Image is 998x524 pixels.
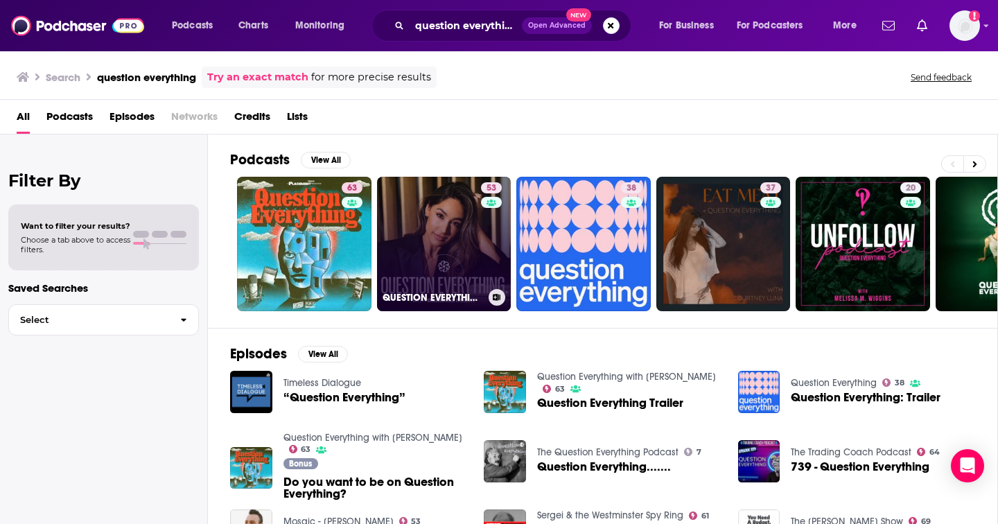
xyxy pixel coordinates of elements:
span: for more precise results [311,69,431,85]
a: 20 [796,177,930,311]
img: User Profile [949,10,980,41]
span: 7 [697,449,701,455]
img: “Question Everything” [230,371,272,413]
a: PodcastsView All [230,151,351,168]
a: All [17,105,30,134]
a: Question Everything with Brian Reed [283,432,462,444]
a: Question Everything: Trailer [791,392,940,403]
a: 38 [516,177,651,311]
img: Podchaser - Follow, Share and Rate Podcasts [11,12,144,39]
span: Monitoring [295,16,344,35]
span: 61 [701,513,709,519]
a: 739 - Question Everything [738,440,780,482]
span: 38 [895,380,904,386]
a: Try an exact match [207,69,308,85]
span: 63 [555,386,565,392]
button: open menu [728,15,823,37]
button: View All [298,346,348,363]
a: The Trading Coach Podcast [791,446,911,458]
h2: Podcasts [230,151,290,168]
span: 64 [929,449,940,455]
input: Search podcasts, credits, & more... [410,15,522,37]
span: 63 [301,446,310,453]
a: EpisodesView All [230,345,348,363]
span: 37 [766,182,776,195]
span: 38 [627,182,636,195]
span: Logged in as ei1745 [949,10,980,41]
a: Episodes [110,105,155,134]
button: View All [301,152,351,168]
a: 38 [621,182,642,193]
a: Question Everything Trailer [537,397,683,409]
span: Select [9,315,169,324]
button: Open AdvancedNew [522,17,592,34]
a: Credits [234,105,270,134]
a: Timeless Dialogue [283,377,361,389]
span: New [566,8,591,21]
div: Search podcasts, credits, & more... [385,10,645,42]
span: Bonus [289,460,312,468]
span: 20 [906,182,916,195]
a: Do you want to be on Question Everything? [230,447,272,489]
a: Show notifications dropdown [877,14,900,37]
span: 63 [347,182,357,195]
svg: Add a profile image [969,10,980,21]
button: open menu [823,15,874,37]
a: 64 [917,448,940,456]
a: 63 [342,182,362,193]
p: Saved Searches [8,281,199,295]
button: open menu [649,15,731,37]
span: More [833,16,857,35]
a: Question Everything [791,377,877,389]
span: For Business [659,16,714,35]
a: 37 [760,182,781,193]
h2: Filter By [8,171,199,191]
button: open menu [286,15,362,37]
a: Podcasts [46,105,93,134]
a: 20 [900,182,921,193]
span: Podcasts [172,16,213,35]
a: Question Everything with Brian Reed [537,371,716,383]
a: “Question Everything” [283,392,405,403]
a: The Question Everything Podcast [537,446,679,458]
a: 63 [237,177,371,311]
span: Networks [171,105,218,134]
a: 63 [543,385,565,393]
button: open menu [162,15,231,37]
img: Question Everything....... [484,440,526,482]
button: Send feedback [907,71,976,83]
span: Want to filter your results? [21,221,130,231]
img: Question Everything Trailer [484,371,526,413]
a: 7 [684,448,701,456]
a: 53 [481,182,502,193]
button: Show profile menu [949,10,980,41]
a: Do you want to be on Question Everything? [283,476,468,500]
div: Open Intercom Messenger [951,449,984,482]
a: Show notifications dropdown [911,14,933,37]
img: Question Everything: Trailer [738,371,780,413]
span: For Podcasters [737,16,803,35]
a: 61 [689,512,709,520]
a: Sergei & the Westminster Spy Ring [537,509,683,521]
a: Charts [229,15,277,37]
a: 739 - Question Everything [791,461,929,473]
a: Lists [287,105,308,134]
a: Question Everything....... [537,461,671,473]
h3: QUESTION EVERYTHING [383,292,483,304]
